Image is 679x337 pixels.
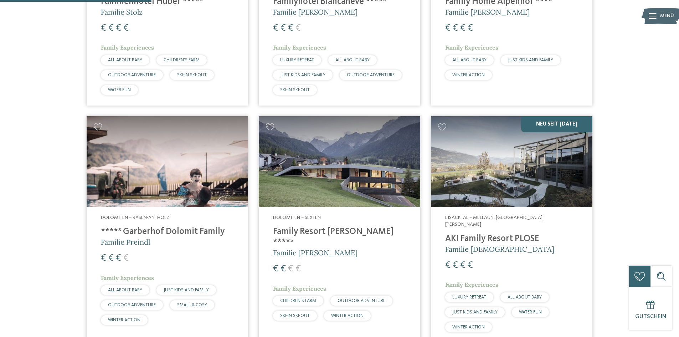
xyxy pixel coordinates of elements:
span: WATER FUN [108,88,131,92]
span: CHILDREN’S FARM [280,298,316,303]
h4: ****ˢ Garberhof Dolomit Family [101,226,234,237]
span: Family Experiences [273,44,326,51]
span: € [101,254,106,263]
span: CHILDREN’S FARM [164,58,200,62]
span: WINTER ACTION [331,313,364,318]
span: € [288,24,293,33]
span: € [460,24,465,33]
span: JUST KIDS AND FAMILY [452,310,498,315]
span: € [445,24,451,33]
span: WINTER ACTION [108,318,140,322]
img: Family Resort Rainer ****ˢ [259,116,420,207]
span: € [116,254,121,263]
span: Eisacktal – Mellaun, [GEOGRAPHIC_DATA][PERSON_NAME] [445,215,542,227]
span: € [468,261,473,270]
span: ALL ABOUT BABY [452,58,487,62]
h4: AKI Family Resort PLOSE [445,234,578,244]
span: Familie Preindl [101,238,150,246]
span: OUTDOOR ADVENTURE [338,298,385,303]
span: ALL ABOUT BABY [335,58,370,62]
span: Dolomiten – Sexten [273,215,321,220]
span: Familie [PERSON_NAME] [273,248,357,257]
span: Family Experiences [101,274,154,281]
img: Familienhotels gesucht? Hier findet ihr die besten! [431,116,592,207]
span: € [273,24,278,33]
span: Dolomiten – Rasen-Antholz [101,215,169,220]
span: WATER FUN [519,310,542,315]
span: Familie [DEMOGRAPHIC_DATA] [445,245,554,254]
span: € [453,261,458,270]
span: € [295,264,301,274]
span: ALL ABOUT BABY [508,295,542,300]
span: OUTDOOR ADVENTURE [108,73,156,77]
span: Familie Stolz [101,7,143,16]
span: OUTDOOR ADVENTURE [347,73,395,77]
span: WINTER ACTION [452,73,485,77]
span: SMALL & COSY [177,303,207,307]
span: € [101,24,106,33]
img: Familienhotels gesucht? Hier findet ihr die besten! [87,116,248,207]
h4: Family Resort [PERSON_NAME] ****ˢ [273,226,406,248]
span: LUXURY RETREAT [280,58,314,62]
span: Familie [PERSON_NAME] [445,7,530,16]
span: SKI-IN SKI-OUT [177,73,207,77]
span: Familie [PERSON_NAME] [273,7,357,16]
span: JUST KIDS AND FAMILY [280,73,325,77]
span: Family Experiences [445,281,498,288]
span: ALL ABOUT BABY [108,288,142,292]
span: € [108,24,114,33]
span: € [468,24,473,33]
span: € [445,261,451,270]
span: LUXURY RETREAT [452,295,486,300]
span: Gutschein [635,314,666,320]
span: € [281,24,286,33]
span: € [295,24,301,33]
span: Family Experiences [101,44,154,51]
span: € [288,264,293,274]
span: € [116,24,121,33]
span: WINTER ACTION [452,325,485,330]
span: € [123,24,129,33]
a: Gutschein [629,287,672,330]
span: OUTDOOR ADVENTURE [108,303,156,307]
span: € [281,264,286,274]
span: € [453,24,458,33]
span: Family Experiences [273,285,326,292]
span: € [460,261,465,270]
span: € [273,264,278,274]
span: JUST KIDS AND FAMILY [508,58,553,62]
span: JUST KIDS AND FAMILY [164,288,209,292]
span: SKI-IN SKI-OUT [280,313,310,318]
span: € [108,254,114,263]
span: SKI-IN SKI-OUT [280,88,310,92]
span: € [123,254,129,263]
span: Family Experiences [445,44,498,51]
span: ALL ABOUT BABY [108,58,142,62]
